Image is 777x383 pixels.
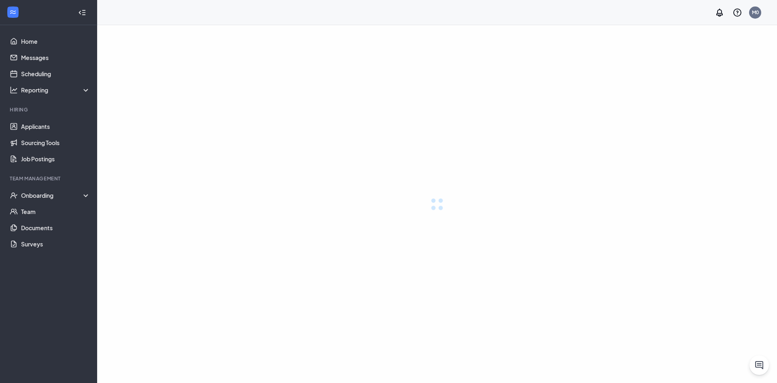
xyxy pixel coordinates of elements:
[21,191,91,199] div: Onboarding
[749,355,769,375] button: ChatActive
[10,106,89,113] div: Hiring
[21,236,90,252] a: Surveys
[754,360,764,370] svg: ChatActive
[21,86,91,94] div: Reporting
[752,9,759,16] div: M0
[21,135,90,151] a: Sourcing Tools
[21,33,90,49] a: Home
[10,191,18,199] svg: UserCheck
[21,203,90,220] a: Team
[732,8,742,17] svg: QuestionInfo
[78,9,86,17] svg: Collapse
[21,49,90,66] a: Messages
[9,8,17,16] svg: WorkstreamLogo
[21,118,90,135] a: Applicants
[21,66,90,82] a: Scheduling
[21,220,90,236] a: Documents
[10,86,18,94] svg: Analysis
[715,8,724,17] svg: Notifications
[21,151,90,167] a: Job Postings
[10,175,89,182] div: Team Management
